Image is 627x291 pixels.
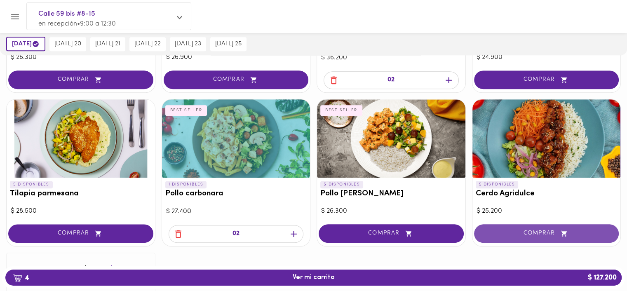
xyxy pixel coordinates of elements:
[54,40,81,48] span: [DATE] 20
[329,230,453,237] span: COMPRAR
[6,37,45,51] button: [DATE]
[11,207,151,216] div: $ 28.500
[8,272,34,283] b: 4
[134,40,161,48] span: [DATE] 22
[90,37,125,51] button: [DATE] 21
[7,99,155,178] div: Tilapia parmesana
[321,207,461,216] div: $ 26.300
[10,190,152,198] h3: Tilapia parmesana
[165,190,307,198] h3: Pollo carbonara
[165,181,207,188] p: 1 DISPONIBLES
[476,190,618,198] h3: Cerdo Agridulce
[166,207,306,216] div: $ 27.400
[174,76,298,83] span: COMPRAR
[317,99,465,178] div: Pollo Tikka Massala
[11,53,151,62] div: $ 26.300
[474,70,619,89] button: COMPRAR
[164,70,309,89] button: COMPRAR
[215,40,242,48] span: [DATE] 25
[477,207,617,216] div: $ 25.200
[232,229,240,239] p: 02
[321,53,461,63] div: $ 36.200
[387,75,395,85] p: 02
[49,37,86,51] button: [DATE] 20
[579,243,619,283] iframe: Messagebird Livechat Widget
[175,40,201,48] span: [DATE] 23
[162,99,310,178] div: Pollo carbonara
[320,105,362,116] div: BEST SELLER
[293,274,335,282] span: Ver mi carrito
[12,40,40,48] span: [DATE]
[484,76,609,83] span: COMPRAR
[8,224,153,243] button: COMPRAR
[95,40,120,48] span: [DATE] 21
[210,37,247,51] button: [DATE] 25
[319,224,464,243] button: COMPRAR
[320,190,462,198] h3: Pollo [PERSON_NAME]
[476,181,519,188] p: 5 DISPONIBLES
[5,270,622,286] button: 4Ver mi carrito$ 127.200
[472,99,621,178] div: Cerdo Agridulce
[484,230,609,237] span: COMPRAR
[8,70,153,89] button: COMPRAR
[38,9,171,19] span: Calle 59 bis #8-15
[129,37,166,51] button: [DATE] 22
[170,37,206,51] button: [DATE] 23
[38,21,116,27] span: en recepción • 9:00 a 12:30
[10,181,53,188] p: 5 DISPONIBLES
[320,181,363,188] p: 5 DISPONIBLES
[19,230,143,237] span: COMPRAR
[5,7,25,27] button: Menu
[165,105,207,116] div: BEST SELLER
[477,53,617,62] div: $ 24.900
[166,53,306,62] div: $ 26.900
[19,76,143,83] span: COMPRAR
[474,224,619,243] button: COMPRAR
[13,274,22,282] img: cart.png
